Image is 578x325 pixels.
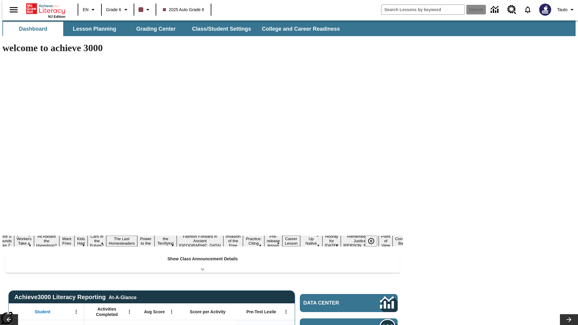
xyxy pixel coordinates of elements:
button: Grade: Grade 6, Select a grade [104,4,132,15]
button: Slide 16 Hooray for Constitution Day! [322,233,341,249]
span: NJ Edition [48,15,65,18]
button: Lesson carousel, Next [560,314,578,325]
a: Resource Center, Will open in new tab [504,2,520,18]
span: Activities Completed [87,306,127,317]
button: Slide 11 The Invasion of the Free CD [223,229,243,253]
button: Slide 14 Career Lesson [282,236,300,246]
button: Select a new avatar [536,2,555,17]
span: Data Center [303,300,360,306]
button: Slide 5 Dirty Jobs Kids Had To Do [74,227,88,255]
button: Open Menu [125,307,134,316]
span: Achieve3000 Literacy Reporting [14,294,137,301]
div: Show Class Announcement Details [5,252,400,273]
button: Slide 8 Solar Power to the People [137,231,155,251]
button: Slide 13 Pre-release lesson [264,233,282,249]
button: Slide 15 Cooking Up Native Traditions [300,231,322,251]
h1: welcome to achieve 3000 [2,42,403,54]
button: Slide 12 Mixed Practice: Citing Evidence [243,231,264,251]
a: Notifications [520,2,536,17]
button: Grading Center [126,22,186,36]
button: Slide 9 Attack of the Terrifying Tomatoes [154,231,177,251]
button: Open Menu [281,307,291,316]
span: Grade 6 [106,7,121,13]
div: SubNavbar [2,22,345,36]
button: Slide 4 Do You Want Fries With That? [59,227,74,255]
button: Dashboard [3,22,63,36]
div: Pause [365,236,383,246]
span: 2025 Auto Grade 6 [163,7,204,13]
span: EN [83,7,89,13]
button: Lesson Planning [64,22,125,36]
div: At-A-Glance [109,294,136,300]
button: Slide 19 The Constitution's Balancing Act [393,231,421,251]
a: Data Center [300,294,398,312]
button: Slide 3 All Aboard the Hyperloop? [34,233,59,249]
button: Slide 17 Remembering Justice O'Connor [341,233,379,249]
button: College and Career Readiness [257,22,345,36]
button: Open Menu [72,307,81,316]
a: Data Center [487,2,504,18]
p: Show Class Announcement Details [167,256,238,262]
input: search field [381,5,465,14]
button: Slide 2 Labor Day: Workers Take a Stand [14,231,34,251]
span: Tauto [557,7,567,13]
button: Language: EN, Select a language [80,4,99,15]
button: Slide 18 Point of View [379,233,393,249]
button: Slide 6 Cars of the Future? [88,233,106,249]
a: Home [26,3,65,15]
span: Pre-Test Lexile [247,309,276,314]
button: Slide 7 The Last Homesteaders [106,236,137,246]
button: Class color is dark brown. Change class color [136,4,154,15]
button: Open side menu [5,1,23,19]
span: Avg Score [144,309,165,314]
img: Avatar [539,4,551,16]
button: Slide 10 Fashion Forward in Ancient Rome [177,233,223,249]
span: Student [35,309,50,314]
div: Home [26,2,65,18]
div: SubNavbar [2,20,576,36]
button: Class/Student Settings [187,22,256,36]
button: Open Menu [167,307,176,316]
span: Score per Activity [190,309,226,314]
button: Pause [365,236,377,246]
button: Profile/Settings [555,4,578,15]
